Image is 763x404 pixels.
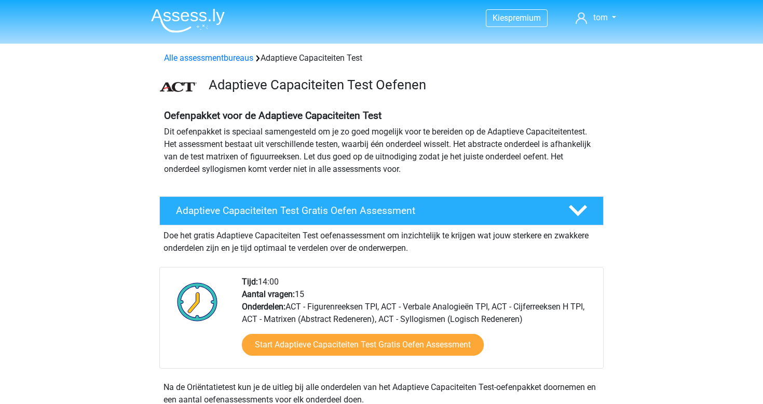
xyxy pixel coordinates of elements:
a: Alle assessmentbureaus [164,53,253,63]
b: Aantal vragen: [242,289,295,299]
h3: Adaptieve Capaciteiten Test Oefenen [209,77,595,93]
p: Dit oefenpakket is speciaal samengesteld om je zo goed mogelijk voor te bereiden op de Adaptieve ... [164,126,599,176]
img: ACT [160,82,197,92]
a: Adaptieve Capaciteiten Test Gratis Oefen Assessment [155,196,608,225]
div: Adaptieve Capaciteiten Test [160,52,603,64]
b: Tijd: [242,277,258,287]
b: Oefenpakket voor de Adaptieve Capaciteiten Test [164,110,382,122]
span: tom [593,12,608,22]
a: tom [571,11,620,24]
div: Doe het gratis Adaptieve Capaciteiten Test oefenassessment om inzichtelijk te krijgen wat jouw st... [159,225,604,254]
span: premium [508,13,541,23]
a: Kiespremium [486,11,547,25]
a: Start Adaptieve Capaciteiten Test Gratis Oefen Assessment [242,334,484,356]
div: 14:00 15 ACT - Figurenreeksen TPI, ACT - Verbale Analogieën TPI, ACT - Cijferreeksen H TPI, ACT -... [234,276,603,368]
span: Kies [493,13,508,23]
img: Klok [171,276,224,328]
img: Assessly [151,8,225,33]
b: Onderdelen: [242,302,285,312]
h4: Adaptieve Capaciteiten Test Gratis Oefen Assessment [176,205,552,217]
